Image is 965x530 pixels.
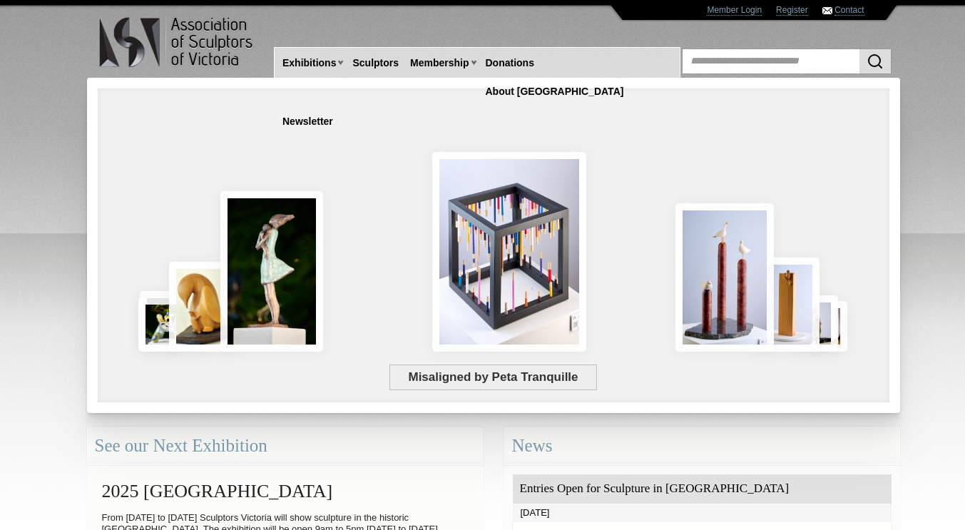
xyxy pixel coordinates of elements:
[504,427,900,465] div: News
[776,5,808,16] a: Register
[347,50,404,76] a: Sculptors
[277,108,339,135] a: Newsletter
[756,258,820,352] img: Little Frog. Big Climb
[822,7,832,14] img: Contact ASV
[834,5,864,16] a: Contact
[95,474,475,509] h2: 2025 [GEOGRAPHIC_DATA]
[404,50,474,76] a: Membership
[277,50,342,76] a: Exhibitions
[707,5,762,16] a: Member Login
[87,427,483,465] div: See our Next Exhibition
[513,504,892,522] div: [DATE]
[513,474,892,504] div: Entries Open for Sculpture in [GEOGRAPHIC_DATA]
[480,50,540,76] a: Donations
[432,152,586,352] img: Misaligned
[98,14,255,71] img: logo.png
[220,191,324,352] img: Connection
[480,78,630,105] a: About [GEOGRAPHIC_DATA]
[675,203,774,352] img: Rising Tides
[867,53,884,70] img: Search
[389,365,597,390] span: Misaligned by Peta Tranquille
